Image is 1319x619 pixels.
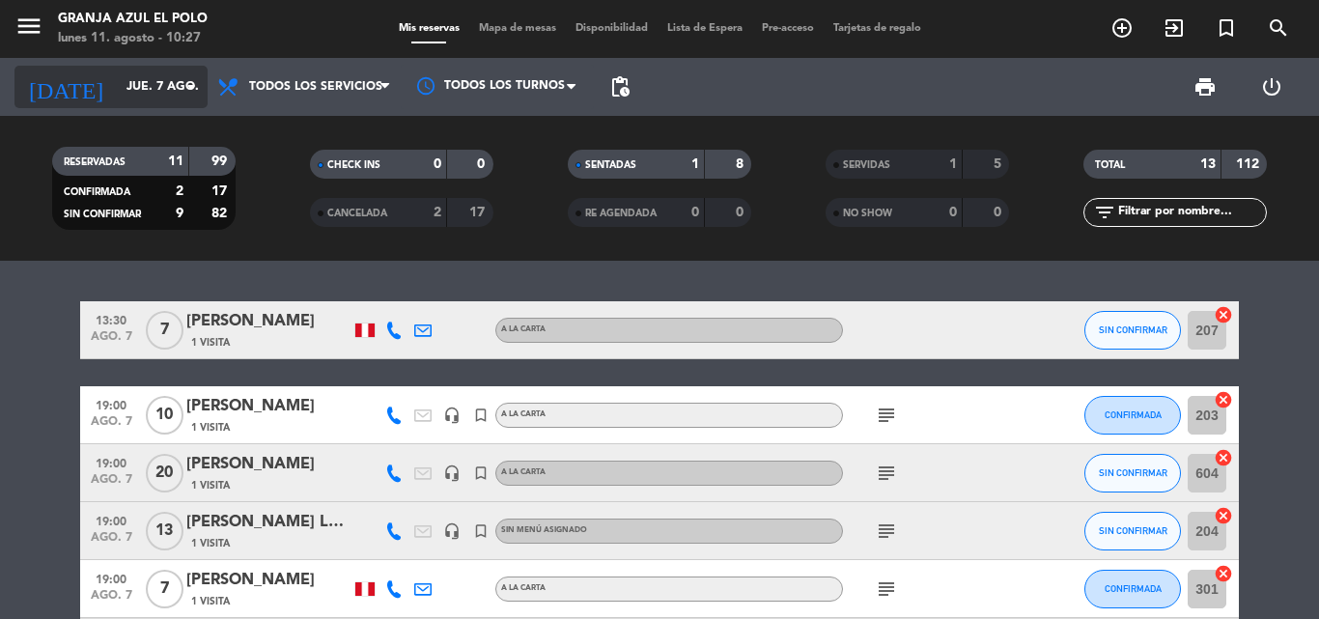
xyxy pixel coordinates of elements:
i: cancel [1214,448,1233,467]
span: 1 Visita [191,420,230,436]
div: lunes 11. agosto - 10:27 [58,29,208,48]
span: SIN CONFIRMAR [1099,467,1167,478]
i: add_circle_outline [1110,16,1134,40]
button: SIN CONFIRMAR [1084,454,1181,492]
span: 7 [146,570,183,608]
span: NO SHOW [843,209,892,218]
strong: 17 [211,184,231,198]
span: 13 [146,512,183,550]
span: Disponibilidad [566,23,658,34]
button: menu [14,12,43,47]
i: subject [875,404,898,427]
i: cancel [1214,390,1233,409]
strong: 1 [691,157,699,171]
span: Lista de Espera [658,23,752,34]
span: Tarjetas de regalo [824,23,931,34]
span: CONFIRMADA [1105,409,1162,420]
span: A la carta [501,410,546,418]
div: [PERSON_NAME] [186,452,351,477]
strong: 2 [176,184,183,198]
span: 19:00 [87,567,135,589]
strong: 11 [168,155,183,168]
strong: 8 [736,157,747,171]
span: ago. 7 [87,330,135,352]
span: CANCELADA [327,209,387,218]
span: Mapa de mesas [469,23,566,34]
span: 13:30 [87,308,135,330]
i: filter_list [1093,201,1116,224]
strong: 82 [211,207,231,220]
strong: 1 [949,157,957,171]
div: Granja Azul El Polo [58,10,208,29]
span: 19:00 [87,451,135,473]
span: 10 [146,396,183,435]
strong: 0 [434,157,441,171]
span: Todos los servicios [249,80,382,94]
i: cancel [1214,564,1233,583]
span: 1 Visita [191,335,230,351]
strong: 0 [477,157,489,171]
i: subject [875,520,898,543]
span: 1 Visita [191,478,230,493]
span: TOTAL [1095,160,1125,170]
span: SERVIDAS [843,160,890,170]
i: search [1267,16,1290,40]
div: [PERSON_NAME] [186,394,351,419]
i: exit_to_app [1163,16,1186,40]
span: pending_actions [608,75,631,98]
span: ago. 7 [87,531,135,553]
strong: 0 [994,206,1005,219]
span: A la carta [501,325,546,333]
input: Filtrar por nombre... [1116,202,1266,223]
strong: 112 [1236,157,1263,171]
div: [PERSON_NAME] LLOSA [186,510,351,535]
span: SIN CONFIRMAR [64,210,141,219]
i: headset_mic [443,407,461,424]
span: 19:00 [87,509,135,531]
span: ago. 7 [87,415,135,437]
i: menu [14,12,43,41]
span: print [1193,75,1217,98]
i: arrow_drop_down [180,75,203,98]
span: 1 Visita [191,536,230,551]
i: turned_in_not [1215,16,1238,40]
button: SIN CONFIRMAR [1084,311,1181,350]
i: cancel [1214,305,1233,324]
strong: 9 [176,207,183,220]
strong: 0 [736,206,747,219]
strong: 2 [434,206,441,219]
strong: 0 [691,206,699,219]
strong: 17 [469,206,489,219]
span: SENTADAS [585,160,636,170]
span: A la carta [501,468,546,476]
span: RESERVADAS [64,157,126,167]
i: headset_mic [443,464,461,482]
span: ago. 7 [87,589,135,611]
span: A la carta [501,584,546,592]
span: CONFIRMADA [1105,583,1162,594]
span: 19:00 [87,393,135,415]
span: 7 [146,311,183,350]
span: SIN CONFIRMAR [1099,324,1167,335]
strong: 13 [1200,157,1216,171]
span: SIN CONFIRMAR [1099,525,1167,536]
span: Pre-acceso [752,23,824,34]
div: LOG OUT [1238,58,1305,116]
strong: 5 [994,157,1005,171]
button: SIN CONFIRMAR [1084,512,1181,550]
i: turned_in_not [472,407,490,424]
span: Mis reservas [389,23,469,34]
button: CONFIRMADA [1084,570,1181,608]
i: turned_in_not [472,464,490,482]
span: 1 Visita [191,594,230,609]
span: 20 [146,454,183,492]
i: subject [875,577,898,601]
span: ago. 7 [87,473,135,495]
i: power_settings_new [1260,75,1283,98]
i: [DATE] [14,66,117,108]
span: CONFIRMADA [64,187,130,197]
i: turned_in_not [472,522,490,540]
i: headset_mic [443,522,461,540]
span: Sin menú asignado [501,526,587,534]
i: subject [875,462,898,485]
